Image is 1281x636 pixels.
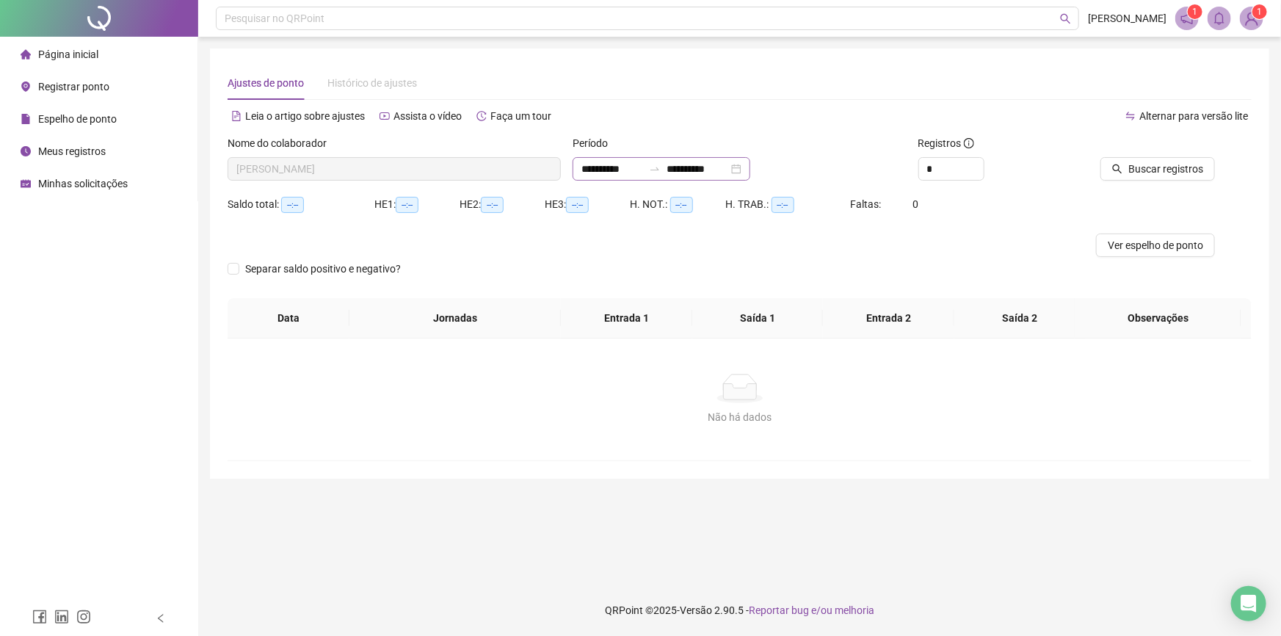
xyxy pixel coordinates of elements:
span: [PERSON_NAME] [1088,10,1166,26]
span: Alternar para versão lite [1139,110,1248,122]
span: Registros [918,135,974,151]
span: Minhas solicitações [38,178,128,189]
span: instagram [76,610,91,624]
span: left [156,613,166,624]
span: file [21,114,31,124]
span: history [476,111,487,121]
button: Buscar registros [1100,157,1215,181]
span: Espelho de ponto [38,113,117,125]
th: Observações [1075,298,1241,339]
span: clock-circle [21,146,31,156]
span: Reportar bug e/ou melhoria [749,604,874,616]
span: facebook [32,610,47,624]
sup: Atualize o seu contato no menu Meus Dados [1252,4,1267,19]
th: Data [228,298,349,339]
span: Separar saldo positivo e negativo? [239,261,407,277]
th: Jornadas [349,298,561,339]
span: schedule [21,178,31,189]
th: Entrada 1 [561,298,692,339]
button: Ver espelho de ponto [1096,234,1215,257]
footer: QRPoint © 2025 - 2.90.5 - [198,585,1281,636]
div: H. TRAB.: [726,196,851,213]
div: Saldo total: [228,196,374,213]
span: environment [21,82,31,92]
span: --:-- [772,197,794,213]
span: Faltas: [851,198,884,210]
span: file-text [231,111,242,121]
span: 1 [1258,7,1263,17]
span: swap-right [649,163,661,175]
span: Ver espelho de ponto [1108,237,1203,253]
span: linkedin [54,610,69,624]
span: Observações [1086,310,1230,326]
div: HE 2: [460,196,545,213]
span: --:-- [396,197,418,213]
span: Ajustes de ponto [228,77,304,89]
th: Entrada 2 [823,298,954,339]
span: youtube [380,111,390,121]
span: bell [1213,12,1226,25]
label: Nome do colaborador [228,135,336,151]
span: info-circle [964,138,974,148]
span: Assista o vídeo [393,110,462,122]
span: Registrar ponto [38,81,109,93]
span: PEDRO LUCAS DA SILVA MIRANDA [236,158,552,180]
span: notification [1180,12,1194,25]
div: H. NOT.: [631,196,726,213]
span: --:-- [566,197,589,213]
span: 0 [913,198,919,210]
sup: 1 [1188,4,1202,19]
span: --:-- [481,197,504,213]
img: 88395 [1241,7,1263,29]
div: Não há dados [245,409,1234,425]
span: swap [1125,111,1136,121]
th: Saída 2 [954,298,1086,339]
span: --:-- [281,197,304,213]
span: search [1112,164,1122,174]
span: Página inicial [38,48,98,60]
span: Histórico de ajustes [327,77,417,89]
th: Saída 1 [692,298,824,339]
span: Faça um tour [490,110,551,122]
span: 1 [1193,7,1198,17]
div: Open Intercom Messenger [1231,586,1266,621]
span: search [1060,13,1071,24]
span: --:-- [670,197,693,213]
span: Leia o artigo sobre ajustes [245,110,365,122]
span: Versão [680,604,712,616]
label: Período [573,135,617,151]
span: to [649,163,661,175]
div: HE 1: [374,196,460,213]
span: Meus registros [38,145,106,157]
span: Buscar registros [1128,161,1203,177]
div: HE 3: [545,196,630,213]
span: home [21,49,31,59]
